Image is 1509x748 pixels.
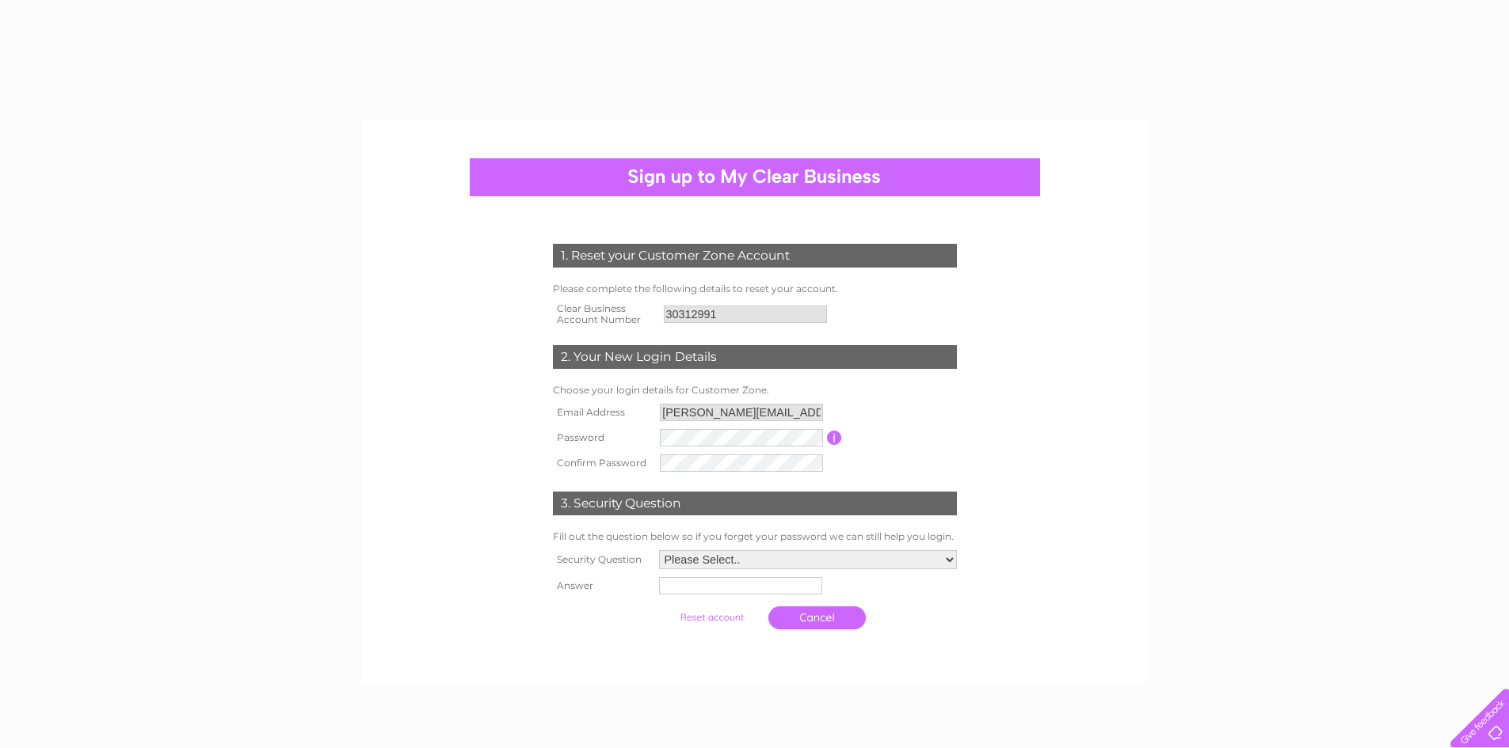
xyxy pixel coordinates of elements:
[549,400,657,425] th: Email Address
[549,573,655,598] th: Answer
[549,546,655,573] th: Security Question
[768,606,866,629] a: Cancel
[553,492,957,515] div: 3. Security Question
[549,425,657,450] th: Password
[549,450,657,476] th: Confirm Password
[663,606,760,628] input: Submit
[549,298,660,330] th: Clear Business Account Number
[549,527,961,546] td: Fill out the question below so if you forget your password we can still help you login.
[549,381,961,400] td: Choose your login details for Customer Zone.
[553,345,957,369] div: 2. Your New Login Details
[549,279,961,298] td: Please complete the following details to reset your account.
[553,244,957,268] div: 1. Reset your Customer Zone Account
[827,431,842,445] input: Information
